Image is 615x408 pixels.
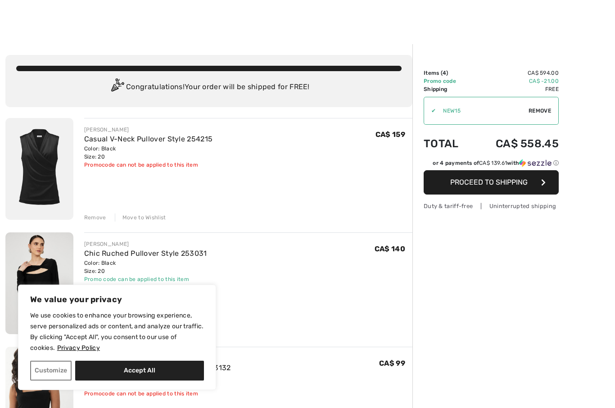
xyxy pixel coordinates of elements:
div: We value your privacy [18,285,216,390]
div: ✔ [424,107,436,115]
td: Total [424,128,472,159]
img: Chic Ruched Pullover Style 253031 [5,232,73,334]
span: CA$ 139.61 [479,160,507,166]
span: 4 [443,70,446,76]
img: Casual V-Neck Pullover Style 254215 [5,118,73,220]
span: CA$ 99 [379,359,405,367]
div: [PERSON_NAME] [84,126,213,134]
div: or 4 payments of with [433,159,559,167]
div: Promocode can not be applied to this item [84,390,231,398]
img: Sezzle [519,159,552,167]
td: Items ( ) [424,69,472,77]
div: Duty & tariff-free | Uninterrupted shipping [424,202,559,210]
button: Proceed to Shipping [424,170,559,195]
div: or 4 payments ofCA$ 139.61withSezzle Click to learn more about Sezzle [424,159,559,170]
div: Color: Black Size: 20 [84,145,213,161]
a: Privacy Policy [57,344,100,352]
img: Congratulation2.svg [108,78,126,96]
div: Promocode can not be applied to this item [84,161,213,169]
div: [PERSON_NAME] [84,240,207,248]
span: Remove [529,107,551,115]
td: CA$ 558.45 [472,128,559,159]
input: Promo code [436,97,529,124]
a: Chic Ruched Pullover Style 253031 [84,249,207,258]
div: Color: Black Size: 20 [84,259,207,275]
div: Remove [84,213,106,222]
div: Promo code can be applied to this item [84,275,207,283]
button: Accept All [75,361,204,381]
td: Promo code [424,77,472,85]
td: CA$ -21.00 [472,77,559,85]
td: CA$ 594.00 [472,69,559,77]
span: CA$ 140 [375,245,405,253]
button: Customize [30,361,72,381]
td: Free [472,85,559,93]
span: CA$ 159 [375,130,405,139]
span: Proceed to Shipping [450,178,528,186]
p: We use cookies to enhance your browsing experience, serve personalized ads or content, and analyz... [30,310,204,354]
td: Shipping [424,85,472,93]
div: Move to Wishlist [115,213,166,222]
a: Casual V-Neck Pullover Style 254215 [84,135,213,143]
div: Congratulations! Your order will be shipped for FREE! [16,78,402,96]
p: We value your privacy [30,294,204,305]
